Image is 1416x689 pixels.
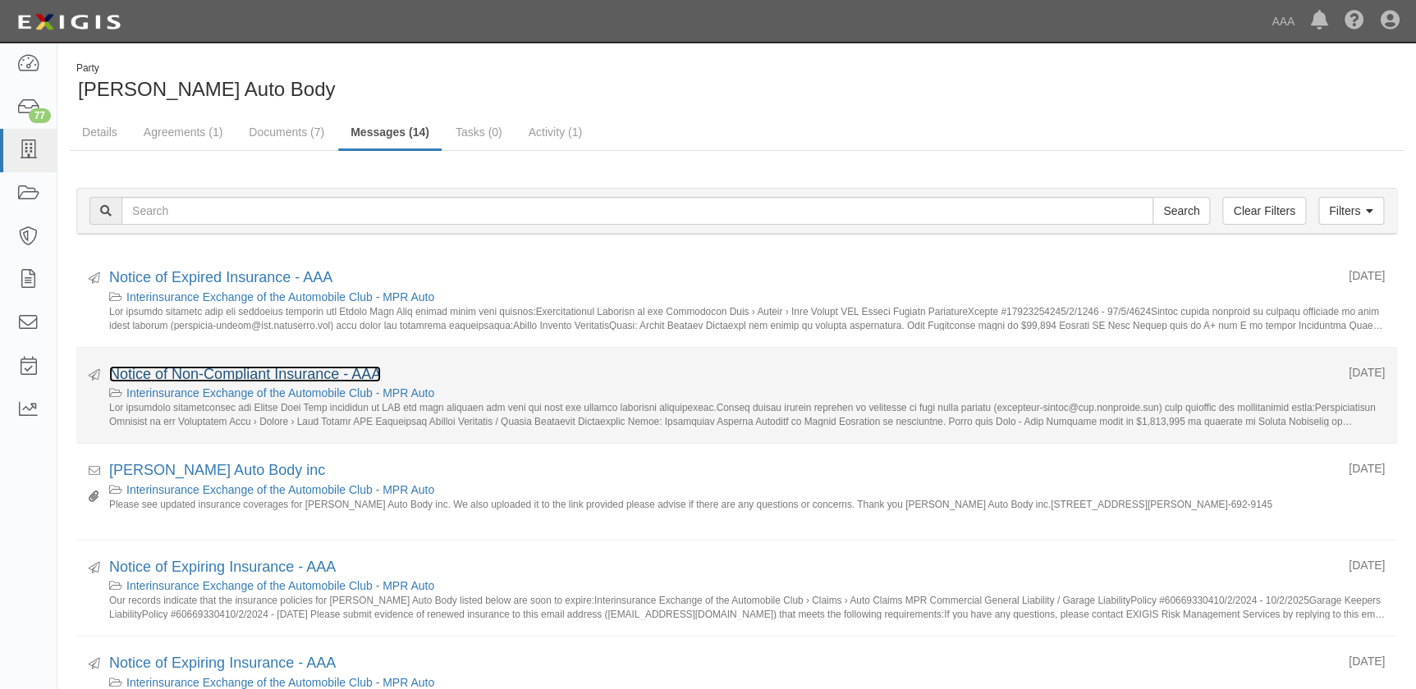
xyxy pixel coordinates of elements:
[109,267,1336,289] div: Notice of Expired Insurance - AAA
[29,108,51,123] div: 77
[121,197,1153,225] input: Search
[1318,197,1384,225] a: Filters
[1263,5,1303,38] a: AAA
[109,462,325,478] a: [PERSON_NAME] Auto Body inc
[1349,653,1385,669] div: [DATE]
[126,290,434,303] a: Interinsurance Exchange of the Automobile Club - MPR Auto
[70,62,725,103] div: Hadley Auto Body
[1349,557,1385,573] div: [DATE]
[131,116,235,148] a: Agreements (1)
[109,289,1385,305] div: Interinsurance Exchange of the Automobile Club - MPR Auto
[109,655,336,671] a: Notice of Expiring Insurance - AAA
[89,370,100,381] i: Sent
[126,579,434,592] a: Interinsurance Exchange of the Automobile Club - MPR Auto
[76,62,335,75] div: Party
[443,116,515,148] a: Tasks (0)
[1222,197,1305,225] a: Clear Filters
[70,116,130,148] a: Details
[126,676,434,689] a: Interinsurance Exchange of the Automobile Club - MPR Auto
[1153,197,1210,225] input: Search
[109,401,1385,427] small: Lor ipsumdolo sitametconsec adi Elitse Doei Temp incididun ut LAB etd magn aliquaen adm veni qui ...
[89,563,100,574] i: Sent
[236,116,337,148] a: Documents (7)
[109,460,1336,481] div: Hadley Auto Body inc
[89,659,100,670] i: Sent
[12,7,126,37] img: logo-5460c22ac91f19d4615b14bd174203de0afe785f0fc80cf4dbbc73dc1793850b.png
[109,577,1385,594] div: Interinsurance Exchange of the Automobile Club - MPR Auto
[126,483,434,496] a: Interinsurance Exchange of the Automobile Club - MPR Auto
[1349,267,1385,284] div: [DATE]
[109,557,1336,578] div: Notice of Expiring Insurance - AAA
[338,116,442,151] a: Messages (14)
[516,116,594,148] a: Activity (1)
[1345,11,1364,31] i: Help Center - Complianz
[109,481,1385,498] div: Interinsurance Exchange of the Automobile Club - MPR Auto
[1349,460,1385,477] div: [DATE]
[89,273,100,285] i: Sent
[78,78,335,100] span: [PERSON_NAME] Auto Body
[109,653,1336,674] div: Notice of Expiring Insurance - AAA
[89,466,100,477] i: Received
[109,594,1385,619] small: Our records indicate that the insurance policies for [PERSON_NAME] Auto Body listed below are soo...
[109,385,1385,401] div: Interinsurance Exchange of the Automobile Club - MPR Auto
[109,559,336,575] a: Notice of Expiring Insurance - AAA
[109,269,332,285] a: Notice of Expired Insurance - AAA
[109,364,1336,386] div: Notice of Non-Compliant Insurance - AAA
[1349,364,1385,381] div: [DATE]
[109,366,381,382] a: Notice of Non-Compliant Insurance - AAA
[109,305,1385,331] small: Lor ipsumdo sitametc adip eli seddoeius temporin utl Etdolo Magn Aliq enimad minim veni quisnos:E...
[109,498,1385,523] small: Please see updated insurance coverages for [PERSON_NAME] Auto Body inc. We also uploaded it to th...
[126,386,434,399] a: Interinsurance Exchange of the Automobile Club - MPR Auto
